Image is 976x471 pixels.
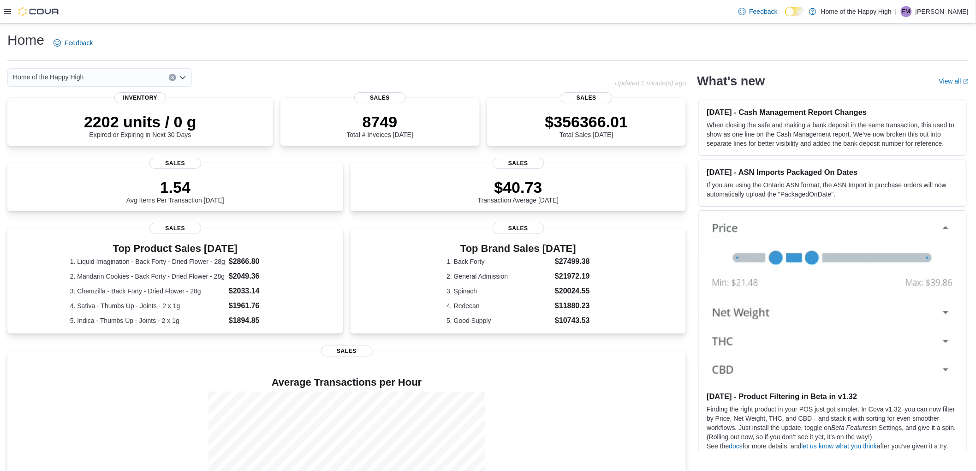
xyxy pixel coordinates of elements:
[707,120,959,148] p: When closing the safe and making a bank deposit in the same transaction, this used to show as one...
[750,7,778,16] span: Feedback
[179,74,186,81] button: Open list of options
[346,113,413,131] p: 8749
[821,6,892,17] p: Home of the Happy High
[70,257,225,266] dt: 1. Liquid Imagination - Back Forty - Dried Flower - 28g
[916,6,969,17] p: [PERSON_NAME]
[561,92,613,103] span: Sales
[229,315,280,326] dd: $1894.85
[65,38,93,48] span: Feedback
[446,301,551,310] dt: 4. Redecan
[346,113,413,138] div: Total # Invoices [DATE]
[321,346,373,357] span: Sales
[70,316,225,325] dt: 5. Indica - Thumbs Up - Joints - 2 x 1g
[939,78,969,85] a: View allExternal link
[902,6,910,17] span: FM
[493,223,544,234] span: Sales
[126,178,224,197] p: 1.54
[707,180,959,199] p: If you are using the Ontario ASN format, the ASN Import in purchase orders will now automatically...
[555,256,590,267] dd: $27499.38
[229,300,280,311] dd: $1961.76
[446,316,551,325] dt: 5. Good Supply
[707,441,959,451] p: See the for more details, and after you’ve given it a try.
[555,315,590,326] dd: $10743.53
[901,6,912,17] div: Fiona McMahon
[70,243,280,254] h3: Top Product Sales [DATE]
[18,7,60,16] img: Cova
[114,92,166,103] span: Inventory
[229,286,280,297] dd: $2033.14
[545,113,628,131] p: $356366.01
[735,2,781,21] a: Feedback
[555,286,590,297] dd: $20024.55
[697,74,765,89] h2: What's new
[13,72,83,83] span: Home of the Happy High
[707,167,959,177] h3: [DATE] - ASN Imports Packaged On Dates
[84,113,196,131] p: 2202 units / 0 g
[169,74,176,81] button: Clear input
[478,178,559,204] div: Transaction Average [DATE]
[831,424,872,431] em: Beta Features
[707,107,959,117] h3: [DATE] - Cash Management Report Changes
[615,79,686,87] p: Updated 1 minute(s) ago
[149,158,201,169] span: Sales
[555,300,590,311] dd: $11880.23
[555,271,590,282] dd: $21972.19
[895,6,897,17] p: |
[84,113,196,138] div: Expired or Expiring in Next 30 Days
[70,272,225,281] dt: 2. Mandarin Cookies - Back Forty - Dried Flower - 28g
[229,256,280,267] dd: $2866.80
[493,158,544,169] span: Sales
[707,392,959,401] h3: [DATE] - Product Filtering in Beta in v1.32
[7,31,44,49] h1: Home
[446,257,551,266] dt: 1. Back Forty
[354,92,406,103] span: Sales
[478,178,559,197] p: $40.73
[802,442,877,450] a: let us know what you think
[15,377,678,388] h4: Average Transactions per Hour
[785,7,804,17] input: Dark Mode
[50,34,96,52] a: Feedback
[707,405,959,441] p: Finding the right product in your POS just got simpler. In Cova v1.32, you can now filter by Pric...
[70,286,225,296] dt: 3. Chemzilla - Back Forty - Dried Flower - 28g
[446,286,551,296] dt: 3. Spinach
[963,79,969,84] svg: External link
[545,113,628,138] div: Total Sales [DATE]
[446,243,590,254] h3: Top Brand Sales [DATE]
[729,442,743,450] a: docs
[149,223,201,234] span: Sales
[126,178,224,204] div: Avg Items Per Transaction [DATE]
[446,272,551,281] dt: 2. General Admission
[229,271,280,282] dd: $2049.36
[70,301,225,310] dt: 4. Sativa - Thumbs Up - Joints - 2 x 1g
